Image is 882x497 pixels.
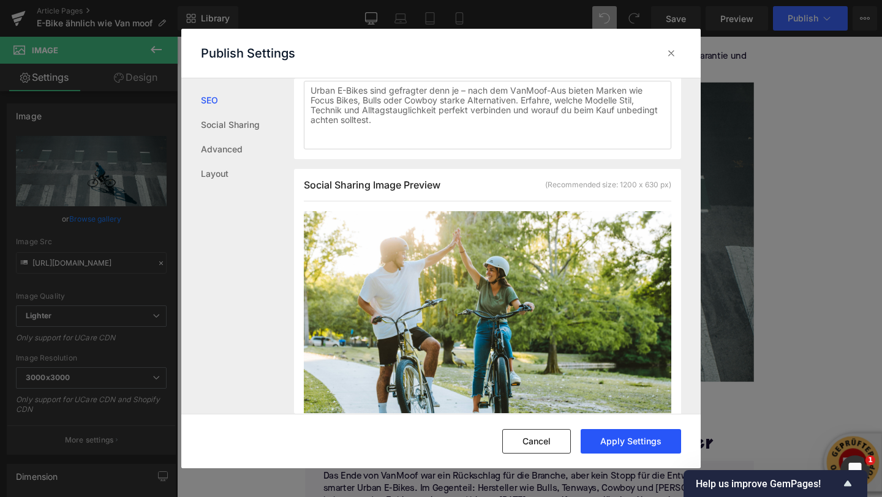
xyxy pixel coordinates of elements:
[696,478,840,490] span: Help us improve GemPages!
[135,15,606,40] p: [PERSON_NAME] ist ein refurbished E-Bike von Upway perfekt. Professionell aufbereitet, mit Garant...
[135,3,353,13] strong: Du willst maximale Nachhaltigkeit und Ersparnis?
[329,379,412,392] span: zu unseren E-Bikes
[502,429,571,454] button: Cancel
[201,137,294,162] a: Advanced
[696,476,855,491] button: Show survey - Help us improve GemPages!
[201,88,294,113] a: SEO
[304,179,440,191] span: Social Sharing Image Preview
[201,113,294,137] a: Social Sharing
[201,162,294,186] a: Layout
[840,455,870,485] iframe: Intercom live chat
[135,419,606,441] h2: Fazit: Die Urban E-Bike-Revolution geht weiter
[581,429,681,454] button: Apply Settings
[13,402,62,447] iframe: Gorgias live chat messenger
[201,46,295,61] p: Publish Settings
[865,455,875,465] span: 1
[309,369,432,402] a: zu unseren E-Bikes
[545,179,671,190] div: (Recommended size: 1200 x 630 px)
